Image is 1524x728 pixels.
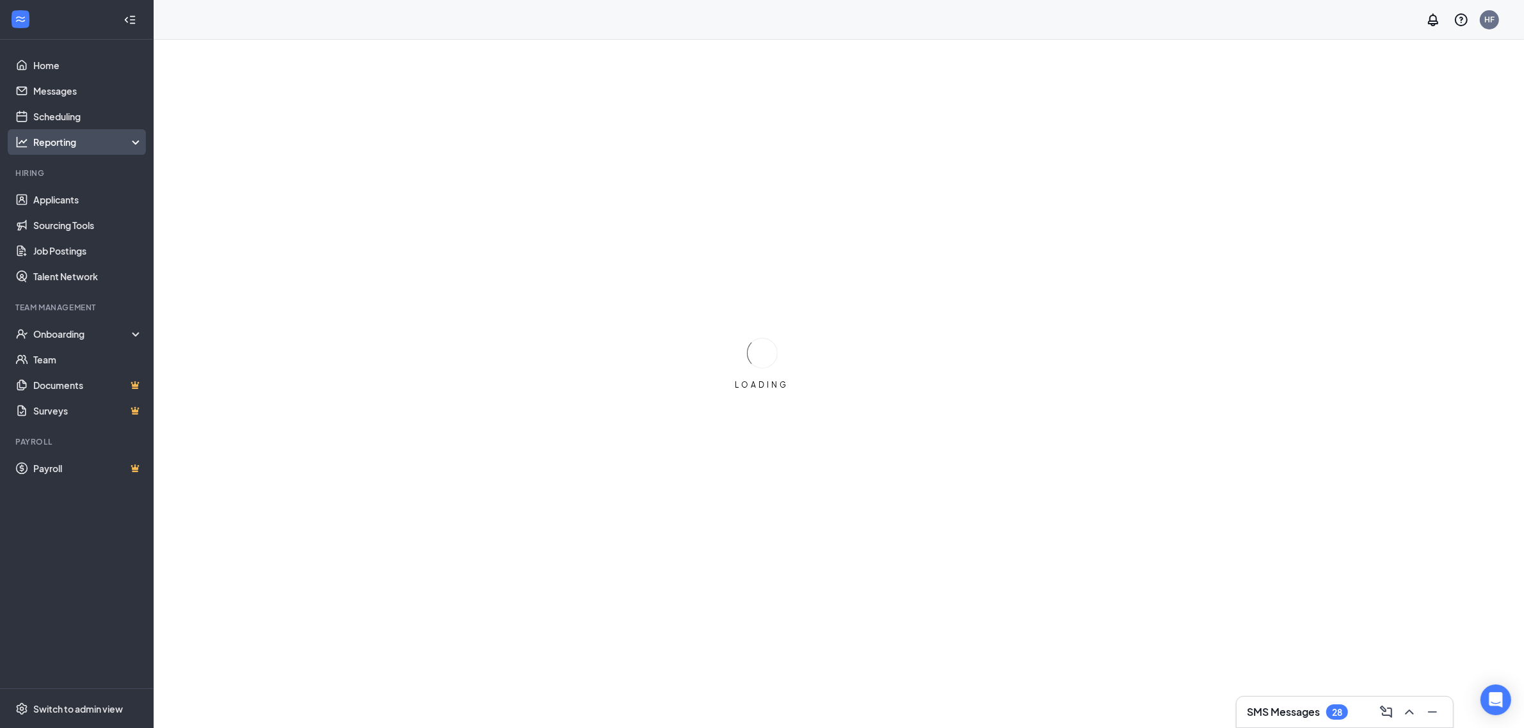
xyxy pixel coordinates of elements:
svg: Analysis [15,136,28,148]
svg: Collapse [124,13,136,26]
div: Switch to admin view [33,702,123,715]
a: Job Postings [33,238,143,264]
svg: UserCheck [15,328,28,340]
div: Onboarding [33,328,132,340]
svg: ComposeMessage [1379,704,1394,720]
div: Hiring [15,168,140,178]
button: ChevronUp [1399,702,1420,722]
svg: Minimize [1425,704,1440,720]
svg: Notifications [1425,12,1441,28]
div: Reporting [33,136,143,148]
button: ComposeMessage [1376,702,1397,722]
div: Open Intercom Messenger [1480,684,1511,715]
svg: QuestionInfo [1454,12,1469,28]
a: SurveysCrown [33,398,143,423]
a: Applicants [33,187,143,212]
a: Team [33,347,143,372]
a: DocumentsCrown [33,372,143,398]
div: LOADING [730,379,794,390]
a: PayrollCrown [33,455,143,481]
a: Home [33,52,143,78]
button: Minimize [1422,702,1443,722]
a: Sourcing Tools [33,212,143,238]
div: Team Management [15,302,140,313]
div: 28 [1332,707,1342,718]
a: Scheduling [33,104,143,129]
svg: WorkstreamLogo [14,13,27,26]
a: Messages [33,78,143,104]
svg: Settings [15,702,28,715]
div: HF [1484,14,1495,25]
a: Talent Network [33,264,143,289]
div: Payroll [15,436,140,447]
svg: ChevronUp [1402,704,1417,720]
h3: SMS Messages [1247,705,1320,719]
